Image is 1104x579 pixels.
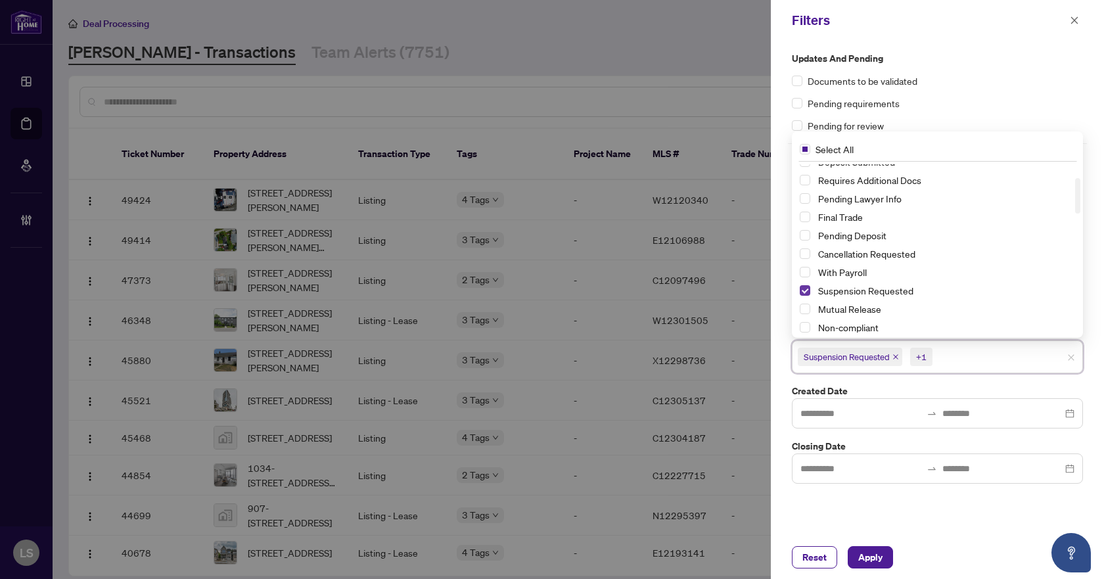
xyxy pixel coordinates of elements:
[927,408,937,419] span: swap-right
[800,285,810,296] span: Select Suspension Requested
[818,248,915,260] span: Cancellation Requested
[804,350,890,363] span: Suspension Requested
[818,285,913,296] span: Suspension Requested
[892,354,899,360] span: close
[800,175,810,185] span: Select Requires Additional Docs
[800,193,810,204] span: Select Pending Lawyer Info
[1051,533,1091,572] button: Open asap
[927,463,937,474] span: to
[818,229,886,241] span: Pending Deposit
[813,264,1075,280] span: With Payroll
[1070,16,1079,25] span: close
[810,142,859,156] span: Select All
[808,96,900,110] span: Pending requirements
[800,322,810,333] span: Select Non-compliant
[792,384,1083,398] label: Created Date
[858,547,883,568] span: Apply
[813,283,1075,298] span: Suspension Requested
[792,11,1066,30] div: Filters
[808,74,917,88] span: Documents to be validated
[916,350,927,363] div: +1
[927,463,937,474] span: swap-right
[818,266,867,278] span: With Payroll
[818,321,879,333] span: Non-compliant
[792,439,1083,453] label: Closing Date
[800,230,810,241] span: Select Pending Deposit
[813,301,1075,317] span: Mutual Release
[818,211,863,223] span: Final Trade
[813,209,1075,225] span: Final Trade
[802,547,827,568] span: Reset
[927,408,937,419] span: to
[798,348,902,366] span: Suspension Requested
[813,227,1075,243] span: Pending Deposit
[800,267,810,277] span: Select With Payroll
[792,546,837,568] button: Reset
[818,303,881,315] span: Mutual Release
[800,248,810,259] span: Select Cancellation Requested
[1067,354,1075,361] span: close
[813,319,1075,335] span: Non-compliant
[813,246,1075,262] span: Cancellation Requested
[818,174,921,186] span: Requires Additional Docs
[800,212,810,222] span: Select Final Trade
[818,193,902,204] span: Pending Lawyer Info
[813,191,1075,206] span: Pending Lawyer Info
[808,118,884,133] span: Pending for review
[848,546,893,568] button: Apply
[792,51,1083,66] label: Updates and Pending
[813,172,1075,188] span: Requires Additional Docs
[800,304,810,314] span: Select Mutual Release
